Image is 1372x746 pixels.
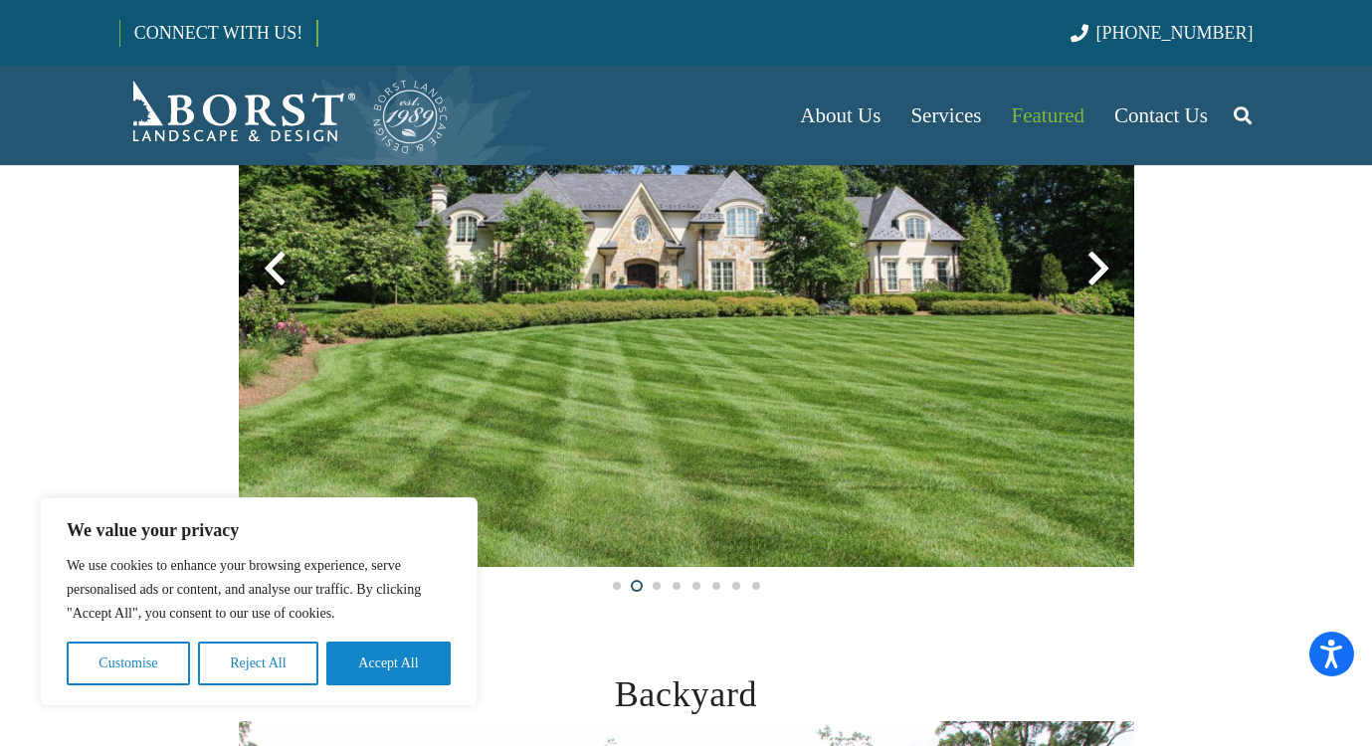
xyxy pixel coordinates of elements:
[120,9,316,57] a: CONNECT WITH US!
[198,642,318,685] button: Reject All
[1099,66,1223,165] a: Contact Us
[119,76,450,155] a: Borst-Logo
[785,66,895,165] a: About Us
[1012,103,1084,127] span: Featured
[1096,23,1254,43] span: [PHONE_NUMBER]
[67,642,190,685] button: Customise
[1114,103,1208,127] span: Contact Us
[326,642,451,685] button: Accept All
[997,66,1099,165] a: Featured
[895,66,996,165] a: Services
[67,554,451,626] p: We use cookies to enhance your browsing experience, serve personalised ads or content, and analys...
[40,497,478,706] div: We value your privacy
[1223,91,1263,140] a: Search
[910,103,981,127] span: Services
[800,103,881,127] span: About Us
[67,518,451,542] p: We value your privacy
[239,667,1134,721] h2: Backyard
[1071,23,1253,43] a: [PHONE_NUMBER]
